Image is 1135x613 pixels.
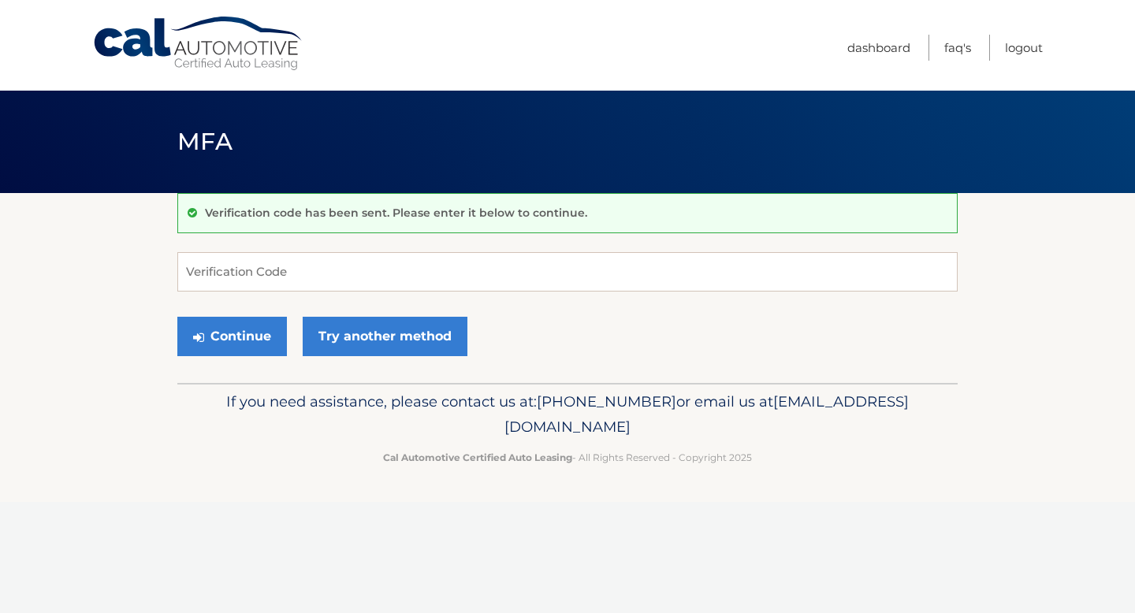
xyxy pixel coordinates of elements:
p: - All Rights Reserved - Copyright 2025 [188,449,947,466]
a: Logout [1005,35,1043,61]
span: MFA [177,127,233,156]
a: Cal Automotive [92,16,305,72]
strong: Cal Automotive Certified Auto Leasing [383,451,572,463]
button: Continue [177,317,287,356]
span: [PHONE_NUMBER] [537,392,676,411]
a: Try another method [303,317,467,356]
p: If you need assistance, please contact us at: or email us at [188,389,947,440]
p: Verification code has been sent. Please enter it below to continue. [205,206,587,220]
input: Verification Code [177,252,958,292]
a: FAQ's [944,35,971,61]
span: [EMAIL_ADDRESS][DOMAIN_NAME] [504,392,909,436]
a: Dashboard [847,35,910,61]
